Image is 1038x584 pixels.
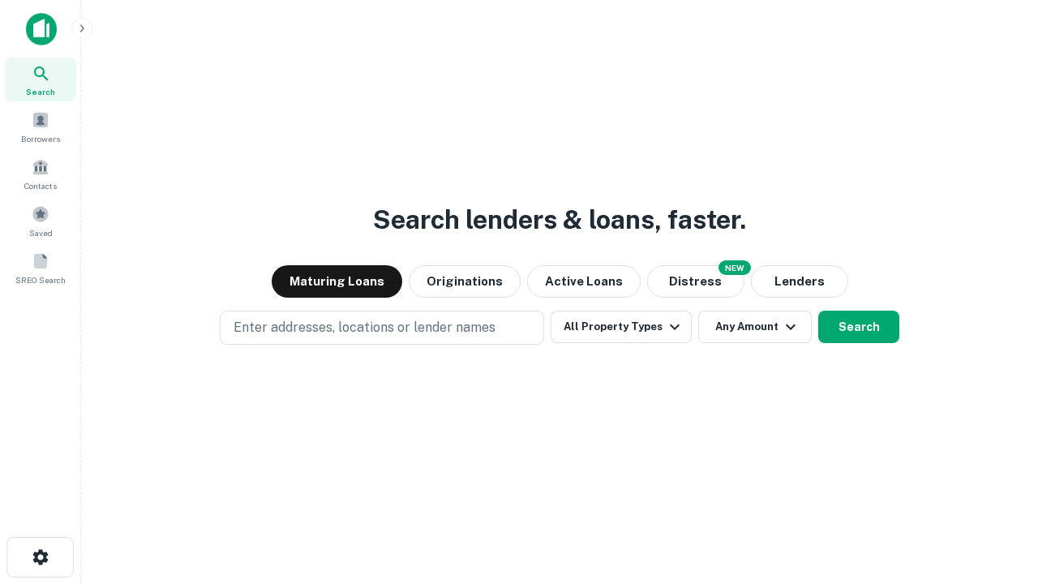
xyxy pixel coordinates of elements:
[21,132,60,145] span: Borrowers
[15,273,66,286] span: SREO Search
[5,246,76,290] a: SREO Search
[551,311,692,343] button: All Property Types
[409,265,521,298] button: Originations
[5,152,76,195] a: Contacts
[718,260,751,275] div: NEW
[26,85,55,98] span: Search
[818,311,899,343] button: Search
[29,226,53,239] span: Saved
[527,265,641,298] button: Active Loans
[5,58,76,101] a: Search
[24,179,57,192] span: Contacts
[26,13,57,45] img: capitalize-icon.png
[698,311,812,343] button: Any Amount
[234,318,495,337] p: Enter addresses, locations or lender names
[5,105,76,148] a: Borrowers
[373,200,746,239] h3: Search lenders & loans, faster.
[751,265,848,298] button: Lenders
[272,265,402,298] button: Maturing Loans
[957,454,1038,532] iframe: Chat Widget
[647,265,744,298] button: Search distressed loans with lien and other non-mortgage details.
[5,199,76,243] a: Saved
[220,311,544,345] button: Enter addresses, locations or lender names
